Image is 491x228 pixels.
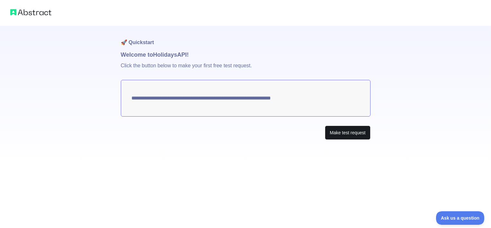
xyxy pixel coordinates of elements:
[325,126,370,140] button: Make test request
[436,211,485,225] iframe: Toggle Customer Support
[10,8,51,17] img: Abstract logo
[121,26,370,50] h1: 🚀 Quickstart
[121,50,370,59] h1: Welcome to Holidays API!
[121,59,370,80] p: Click the button below to make your first free test request.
